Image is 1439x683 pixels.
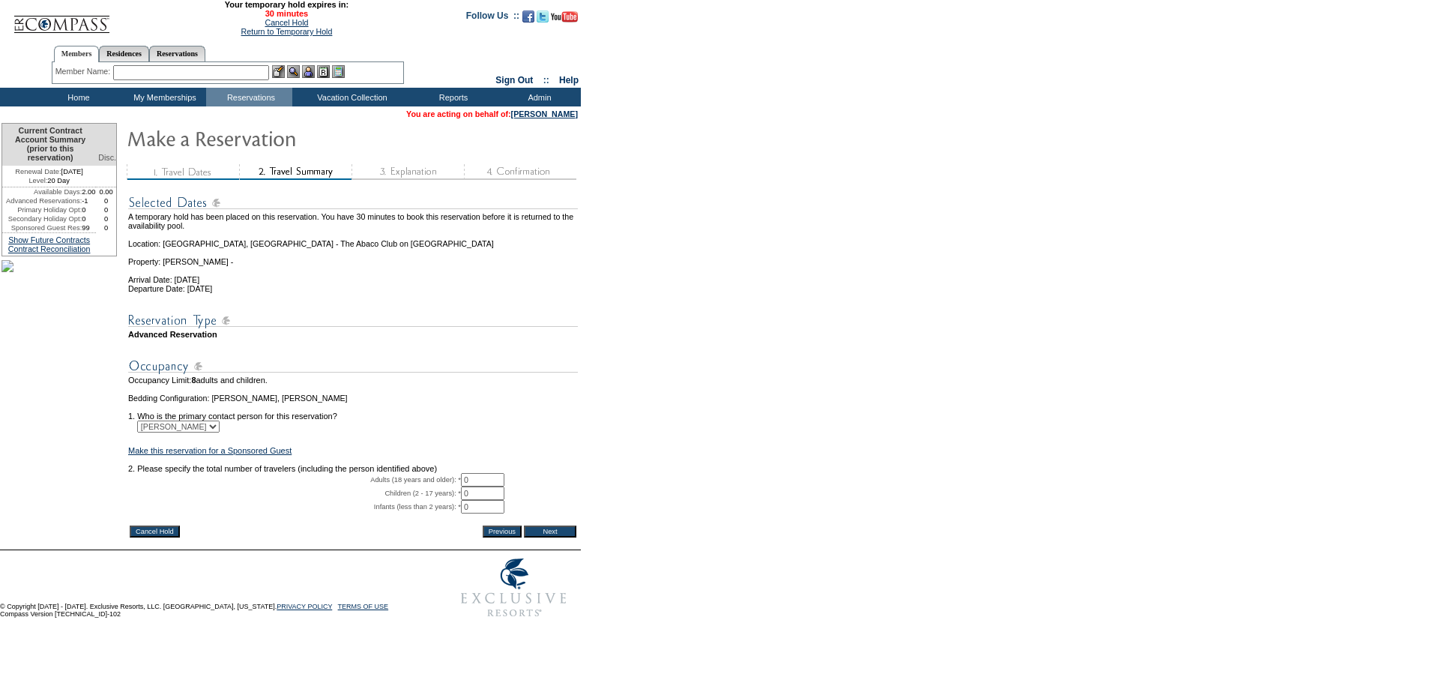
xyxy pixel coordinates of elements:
[2,205,82,214] td: Primary Holiday Opt:
[128,403,578,421] td: 1. Who is the primary contact person for this reservation?
[2,196,82,205] td: Advanced Reservations:
[524,526,576,538] input: Next
[466,9,519,27] td: Follow Us ::
[128,394,578,403] td: Bedding Configuration: [PERSON_NAME], [PERSON_NAME]
[292,88,408,106] td: Vacation Collection
[537,15,549,24] a: Follow us on Twitter
[191,376,196,385] span: 8
[82,214,96,223] td: 0
[511,109,578,118] a: [PERSON_NAME]
[551,15,578,24] a: Subscribe to our YouTube Channel
[483,526,522,538] input: Previous
[54,46,100,62] a: Members
[82,187,96,196] td: 2.00
[96,223,116,232] td: 0
[128,487,461,500] td: Children (2 - 17 years): *
[277,603,332,610] a: PRIVACY POLICY
[99,46,149,61] a: Residences
[338,603,389,610] a: TERMS OF USE
[127,123,426,153] img: Make Reservation
[128,212,578,230] td: A temporary hold has been placed on this reservation. You have 30 minutes to book this reservatio...
[15,167,61,176] span: Renewal Date:
[537,10,549,22] img: Follow us on Twitter
[128,330,578,339] td: Advanced Reservation
[551,11,578,22] img: Subscribe to our YouTube Channel
[2,223,82,232] td: Sponsored Guest Res:
[128,193,578,212] img: subTtlSelectedDates.gif
[287,65,300,78] img: View
[128,357,578,376] img: subTtlOccupancy.gif
[118,9,455,18] span: 30 minutes
[265,18,308,27] a: Cancel Hold
[128,230,578,248] td: Location: [GEOGRAPHIC_DATA], [GEOGRAPHIC_DATA] - The Abaco Club on [GEOGRAPHIC_DATA]
[2,124,96,166] td: Current Contract Account Summary (prior to this reservation)
[82,223,96,232] td: 99
[495,88,581,106] td: Admin
[302,65,315,78] img: Impersonate
[82,205,96,214] td: 0
[128,376,578,385] td: Occupancy Limit: adults and children.
[543,75,549,85] span: ::
[464,164,576,180] img: step4_state1.gif
[128,266,578,284] td: Arrival Date: [DATE]
[96,187,116,196] td: 0.00
[128,284,578,293] td: Departure Date: [DATE]
[28,176,47,185] span: Level:
[272,65,285,78] img: b_edit.gif
[317,65,330,78] img: Reservations
[127,164,239,180] img: step1_state3.gif
[2,214,82,223] td: Secondary Holiday Opt:
[332,65,345,78] img: b_calculator.gif
[128,248,578,266] td: Property: [PERSON_NAME] -
[408,88,495,106] td: Reports
[98,153,116,162] span: Disc.
[1,260,13,272] img: sb9.jpg
[2,176,96,187] td: 20 Day
[128,500,461,514] td: Infants (less than 2 years): *
[206,88,292,106] td: Reservations
[149,46,205,61] a: Reservations
[96,196,116,205] td: 0
[8,235,90,244] a: Show Future Contracts
[82,196,96,205] td: -1
[34,88,120,106] td: Home
[241,27,333,36] a: Return to Temporary Hold
[96,214,116,223] td: 0
[2,166,96,176] td: [DATE]
[13,3,110,34] img: Compass Home
[96,205,116,214] td: 0
[522,10,534,22] img: Become our fan on Facebook
[128,473,461,487] td: Adults (18 years and older): *
[128,446,292,455] a: Make this reservation for a Sponsored Guest
[8,244,91,253] a: Contract Reconciliation
[447,550,581,625] img: Exclusive Resorts
[522,15,534,24] a: Become our fan on Facebook
[128,464,578,473] td: 2. Please specify the total number of travelers (including the person identified above)
[239,164,352,180] img: step2_state2.gif
[406,109,578,118] span: You are acting on behalf of:
[495,75,533,85] a: Sign Out
[352,164,464,180] img: step3_state1.gif
[2,187,82,196] td: Available Days:
[128,311,578,330] img: subTtlResType.gif
[55,65,113,78] div: Member Name:
[130,526,180,538] input: Cancel Hold
[559,75,579,85] a: Help
[120,88,206,106] td: My Memberships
